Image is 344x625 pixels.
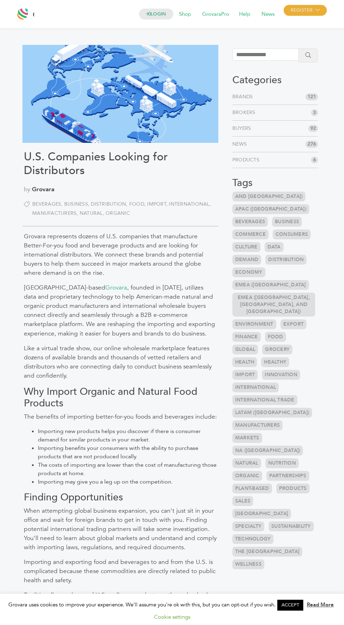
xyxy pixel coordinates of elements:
p: When attempting global business expansion, you can’t just sit in your office and wait for foreign... [24,506,217,552]
a: Grovara [32,185,54,193]
p: Grovara represents dozens of U.S. companies that manufacture Better-For-you food and beverage pro... [24,232,217,278]
a: Export [280,319,307,329]
a: News [257,11,279,18]
span: Grovara uses cookies to improve your experience. We'll assume you're ok with this, but you can op... [8,601,336,620]
a: Organic [106,210,130,217]
a: Shop [174,11,196,18]
span: GrovaraPro [197,8,234,21]
a: International [232,383,279,392]
h3: Finding Opportunities [24,492,217,504]
a: Business [272,217,302,227]
a: [GEOGRAPHIC_DATA] [232,509,291,519]
a: Beverages [32,201,64,207]
a: Business [64,201,91,207]
li: The costs of importing are lower than the cost of manufacturing those products at home. [38,461,217,478]
li: Importing new products helps you discover if there is consumer demand for similar products in you... [38,427,217,444]
a: Innovation [262,370,300,380]
a: International [169,201,211,207]
span: 3 [311,109,318,116]
a: Culture [232,242,260,252]
span: Shop [174,8,196,21]
a: Finance [232,332,261,342]
a: Brokers [232,109,258,116]
span: by: [24,185,217,194]
a: GrovaraPro [197,11,234,18]
li: Importing benefits your consumers with the ability to purchase products that are not produced loc... [38,444,217,461]
h3: Categories [232,74,318,86]
a: Sustainability [269,521,314,531]
a: Economy [232,267,265,277]
span: 6 [311,157,318,164]
a: Plant-based [232,484,272,493]
a: Natural [80,210,106,217]
a: and [GEOGRAPHIC_DATA]) [232,192,306,201]
span: 276 [305,141,318,148]
a: Buyers [232,125,254,132]
a: International Trade [232,395,297,405]
a: Food [129,201,147,207]
span: Help [234,8,255,21]
a: ACCEPT [277,600,303,611]
a: Commerce [232,230,269,239]
a: Cookie settings [154,613,190,620]
a: LOGIN [139,9,173,20]
a: Manufacturers [32,210,80,217]
a: Help [234,11,255,18]
a: Grocery [262,345,292,354]
span: 121 [305,93,318,100]
a: Grovara [105,284,127,292]
a: APAC ([GEOGRAPHIC_DATA]) [232,204,309,214]
span: 92 [308,125,318,132]
a: Markets [232,433,262,443]
a: Import [147,201,169,207]
h3: Tags [232,177,318,189]
a: Brands [232,93,256,100]
a: Organic [232,471,262,481]
span: News [257,8,279,21]
a: Read More [307,601,334,608]
a: LATAM ([GEOGRAPHIC_DATA]) [232,408,312,418]
a: Demand [232,255,262,265]
a: Health [232,357,257,367]
a: Natural [232,458,261,468]
a: Distribution [265,255,306,265]
a: Nutrition [265,458,299,468]
a: Beverages [232,217,268,227]
a: Manufacturers [232,420,283,430]
a: News [232,141,250,148]
a: Food [265,332,286,342]
a: Global [232,345,258,354]
a: Sales [232,496,253,506]
span: REGISTER [284,5,327,16]
p: Importing and exporting food and beverages to and from the U.S. is complicated because these comm... [24,558,217,585]
a: Technology [232,534,274,544]
p: Like a virtual trade show, our online wholesale marketplace features dozens of available brands a... [24,344,217,380]
a: Distribution [91,201,129,207]
a: Environment [232,319,276,329]
a: Consumers [273,230,311,239]
a: Partnerships [266,471,309,481]
a: EMEA ([GEOGRAPHIC_DATA], [GEOGRAPHIC_DATA], and [GEOGRAPHIC_DATA]) [232,293,315,317]
a: Healthy [261,357,289,367]
h1: U.S. Companies Looking for Distributors [24,150,217,177]
a: NA ([GEOGRAPHIC_DATA]) [232,446,303,456]
a: Products [276,484,310,493]
p: The benefits of importing better-for-you foods and beverages include: [24,412,217,421]
p: [GEOGRAPHIC_DATA]-based , founded in [DATE], utilizes data and proprietary technology to help Ame... [24,283,217,338]
a: the [GEOGRAPHIC_DATA] [232,547,302,557]
a: Wellness [232,559,264,569]
h3: Why Import Organic and Natural Food Products [24,386,217,410]
a: Specialty [232,521,264,531]
li: Importing may give you a leg up on the competition. [38,478,217,486]
a: Import [232,370,258,380]
a: EMEA ([GEOGRAPHIC_DATA] [232,280,309,290]
a: Data [265,242,284,252]
a: Products [232,157,262,164]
